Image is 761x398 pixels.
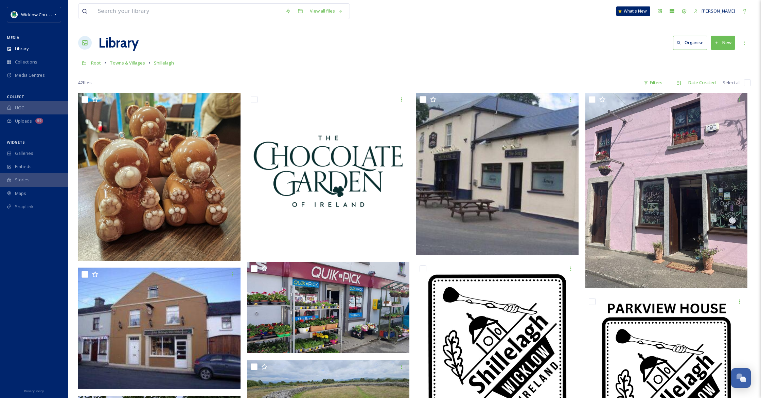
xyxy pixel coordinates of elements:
[15,177,30,183] span: Stories
[24,386,44,395] a: Privacy Policy
[35,118,43,124] div: 99
[78,79,92,86] span: 42 file s
[91,59,101,67] a: Root
[15,46,29,52] span: Library
[731,368,751,388] button: Open Chat
[723,79,741,86] span: Select all
[15,163,32,170] span: Embeds
[15,150,33,157] span: Galleries
[24,389,44,393] span: Privacy Policy
[702,8,735,14] span: [PERSON_NAME]
[711,36,735,50] button: New
[94,4,282,19] input: Search your library
[154,59,174,67] a: Shillelagh
[7,94,24,99] span: COLLECT
[110,59,145,67] a: Towns & Villages
[690,4,739,18] a: [PERSON_NAME]
[78,93,241,261] img: Chocolate-Bear-Moulds.jpg
[247,262,410,353] img: walkers-shillelagh-1200x675.jpg
[15,203,34,210] span: SnapLink
[21,11,69,18] span: Wicklow County Council
[15,105,24,111] span: UGC
[585,93,748,288] img: Shillelagh-Outdoors-5.jpg
[7,35,19,40] span: MEDIA
[15,118,32,124] span: Uploads
[15,72,45,78] span: Media Centres
[7,140,25,145] span: WIDGETS
[247,93,410,255] img: The Chocolate Garden Logo.png
[640,76,666,89] div: Filters
[416,93,579,255] img: Parkview-House-6-300x300.jpg
[91,60,101,66] span: Root
[11,11,18,18] img: download%20(9).png
[673,36,707,50] button: Organise
[154,60,174,66] span: Shillelagh
[15,59,37,65] span: Collections
[110,60,145,66] span: Towns & Villages
[306,4,346,18] a: View all files
[99,33,139,53] a: Library
[616,6,650,16] a: What's New
[15,190,26,197] span: Maps
[685,76,719,89] div: Date Created
[78,268,241,390] img: Old-Shillelagh-Stick-Makers5-300x225.jpg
